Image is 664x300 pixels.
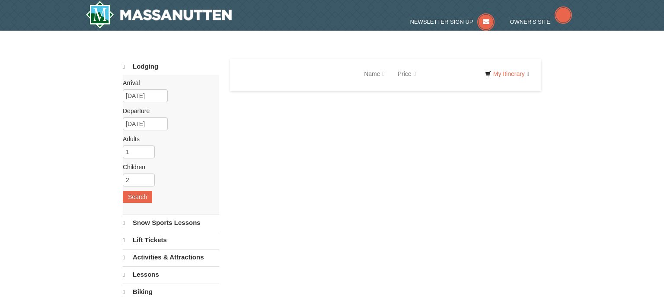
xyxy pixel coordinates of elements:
[410,19,473,25] span: Newsletter Sign Up
[123,163,213,171] label: Children
[391,65,422,82] a: Price
[123,266,219,283] a: Lessons
[86,1,232,28] a: Massanutten Resort
[123,59,219,75] a: Lodging
[510,19,551,25] span: Owner's Site
[123,284,219,300] a: Biking
[410,19,495,25] a: Newsletter Sign Up
[123,107,213,115] label: Departure
[123,135,213,143] label: Adults
[123,191,152,203] button: Search
[123,232,219,248] a: Lift Tickets
[479,67,535,80] a: My Itinerary
[358,65,391,82] a: Name
[123,215,219,231] a: Snow Sports Lessons
[123,79,213,87] label: Arrival
[510,19,572,25] a: Owner's Site
[86,1,232,28] img: Massanutten Resort Logo
[123,249,219,265] a: Activities & Attractions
